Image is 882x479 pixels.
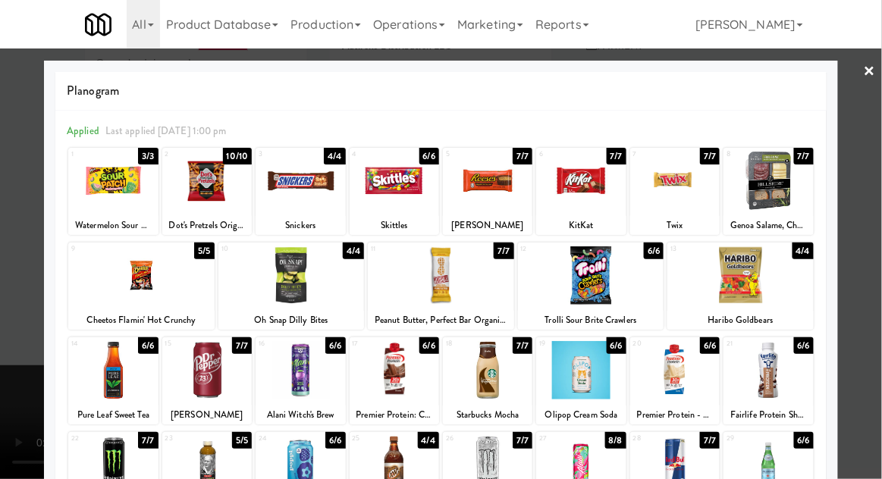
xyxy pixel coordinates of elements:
[727,148,768,161] div: 8
[165,337,207,350] div: 15
[667,243,814,330] div: 134/4Haribo Goldbears
[324,148,345,164] div: 4/4
[67,124,99,138] span: Applied
[644,243,664,259] div: 6/6
[370,311,512,330] div: Peanut Butter, Perfect Bar Organic Protein Bar
[670,311,811,330] div: Haribo Goldbears
[71,405,155,424] div: Pure Leaf Sweet Tea
[418,432,439,449] div: 4/4
[513,337,532,354] div: 7/7
[539,148,581,161] div: 6
[368,311,514,330] div: Peanut Butter, Perfect Bar Organic Protein Bar
[630,148,720,235] div: 77/7Twix
[162,216,252,235] div: Dot's Pretzels Original Twists
[446,432,488,445] div: 26
[353,337,394,350] div: 17
[518,311,664,330] div: Trolli Sour Brite Crawlers
[162,148,252,235] div: 210/10Dot's Pretzels Original Twists
[630,337,720,424] div: 206/6Premier Protein - Vanilla
[71,148,113,161] div: 1
[632,216,717,235] div: Twix
[68,216,158,235] div: Watermelon Sour Patch Kids
[165,432,207,445] div: 23
[259,432,300,445] div: 24
[443,148,532,235] div: 57/7[PERSON_NAME]
[536,216,626,235] div: KitKat
[536,337,626,424] div: 196/6Olipop Cream Soda
[513,148,532,164] div: 7/7
[256,337,345,424] div: 166/6Alani Witch's Brew
[68,148,158,235] div: 13/3Watermelon Sour Patch Kids
[165,216,250,235] div: Dot's Pretzels Original Twists
[794,432,814,449] div: 6/6
[446,337,488,350] div: 18
[350,148,439,235] div: 46/6Skittles
[538,216,623,235] div: KitKat
[520,311,662,330] div: Trolli Sour Brite Crawlers
[71,432,113,445] div: 22
[445,405,530,424] div: Starbucks Mocha
[521,243,591,255] div: 12
[536,405,626,424] div: Olipop Cream Soda
[443,405,532,424] div: Starbucks Mocha
[632,405,717,424] div: Premier Protein - Vanilla
[218,311,365,330] div: Oh Snap Dilly Bites
[794,148,814,164] div: 7/7
[518,243,664,330] div: 126/6Trolli Sour Brite Crawlers
[605,432,626,449] div: 8/8
[325,337,345,354] div: 6/6
[633,432,675,445] div: 28
[723,148,813,235] div: 87/7Genoa Salame, Cheddar, Toasted Rounds Bistro Bites, Hillshire [GEOGRAPHIC_DATA]
[162,337,252,424] div: 157/7[PERSON_NAME]
[368,243,514,330] div: 117/7Peanut Butter, Perfect Bar Organic Protein Bar
[633,337,675,350] div: 20
[350,337,439,424] div: 176/6Premier Protein: Chocolate
[138,432,158,449] div: 7/7
[670,243,740,255] div: 13
[232,432,252,449] div: 5/5
[864,49,876,95] a: ×
[259,148,300,161] div: 3
[539,337,581,350] div: 19
[443,216,532,235] div: [PERSON_NAME]
[630,216,720,235] div: Twix
[353,148,394,161] div: 4
[793,243,814,259] div: 4/4
[727,432,768,445] div: 29
[138,337,158,354] div: 6/6
[726,405,811,424] div: Fairlife Protein Shake - Chocolate
[223,148,253,164] div: 10/10
[68,405,158,424] div: Pure Leaf Sweet Tea
[536,148,626,235] div: 67/7KitKat
[343,243,364,259] div: 4/4
[371,243,441,255] div: 11
[726,216,811,235] div: Genoa Salame, Cheddar, Toasted Rounds Bistro Bites, Hillshire [GEOGRAPHIC_DATA]
[723,337,813,424] div: 216/6Fairlife Protein Shake - Chocolate
[138,148,158,164] div: 3/3
[353,432,394,445] div: 25
[68,337,158,424] div: 146/6Pure Leaf Sweet Tea
[419,337,439,354] div: 6/6
[232,337,252,354] div: 7/7
[667,311,814,330] div: Haribo Goldbears
[258,405,343,424] div: Alani Witch's Brew
[633,148,675,161] div: 7
[700,337,720,354] div: 6/6
[165,148,207,161] div: 2
[67,80,815,102] span: Planogram
[165,405,250,424] div: [PERSON_NAME]
[68,311,215,330] div: Cheetos Flamin' Hot Crunchy
[71,337,113,350] div: 14
[259,337,300,350] div: 16
[71,243,141,255] div: 9
[727,337,768,350] div: 21
[630,405,720,424] div: Premier Protein - Vanilla
[256,148,345,235] div: 34/4Snickers
[539,432,581,445] div: 27
[162,405,252,424] div: [PERSON_NAME]
[221,243,291,255] div: 10
[194,243,214,259] div: 5/5
[419,148,439,164] div: 6/6
[350,216,439,235] div: Skittles
[794,337,814,354] div: 6/6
